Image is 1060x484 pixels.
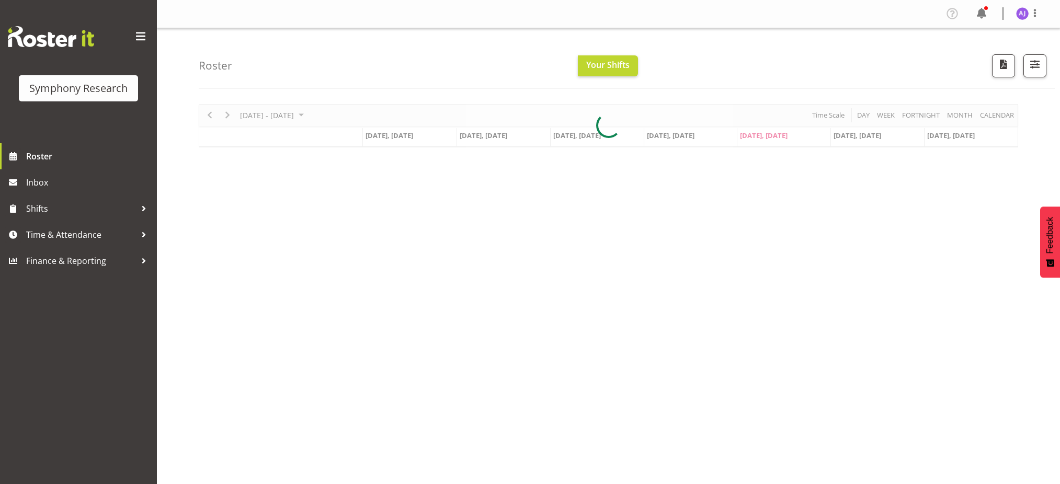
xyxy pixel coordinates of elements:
span: Shifts [26,201,136,216]
span: Feedback [1045,217,1055,253]
img: aditi-jaiswal1830.jpg [1016,7,1029,20]
button: Feedback - Show survey [1040,206,1060,278]
span: Roster [26,148,152,164]
span: Time & Attendance [26,227,136,243]
div: Symphony Research [29,80,128,96]
button: Your Shifts [578,55,638,76]
span: Your Shifts [586,59,630,71]
button: Filter Shifts [1023,54,1046,77]
h4: Roster [199,60,232,72]
span: Inbox [26,175,152,190]
button: Download a PDF of the roster according to the set date range. [992,54,1015,77]
img: Rosterit website logo [8,26,94,47]
span: Finance & Reporting [26,253,136,269]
